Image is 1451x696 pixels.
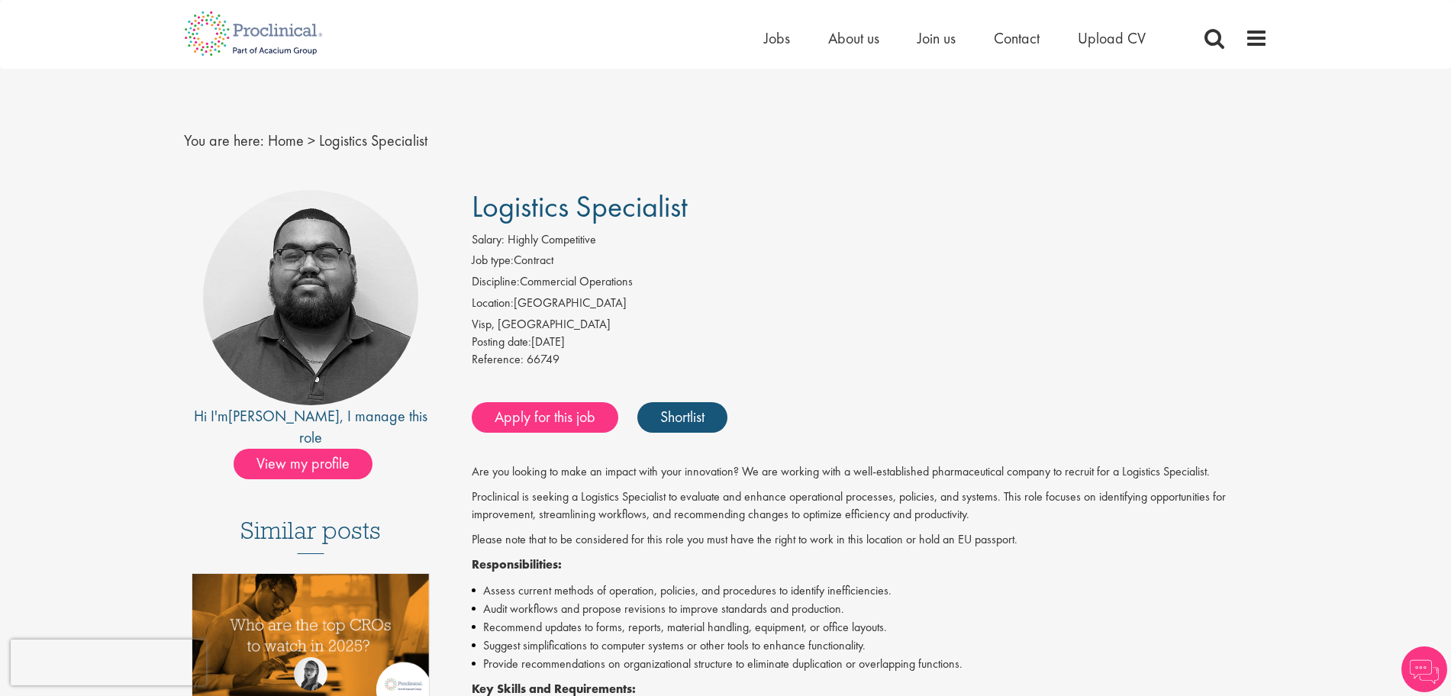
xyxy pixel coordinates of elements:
[764,28,790,48] a: Jobs
[228,406,340,426] a: [PERSON_NAME]
[240,517,381,554] h3: Similar posts
[472,636,1268,655] li: Suggest simplifications to computer systems or other tools to enhance functionality.
[308,130,315,150] span: >
[184,130,264,150] span: You are here:
[472,333,1268,351] div: [DATE]
[472,402,618,433] a: Apply for this job
[472,252,1268,273] li: Contract
[472,600,1268,618] li: Audit workflows and propose revisions to improve standards and production.
[472,463,1268,481] p: Are you looking to make an impact with your innovation? We are working with a well-established ph...
[472,295,1268,316] li: [GEOGRAPHIC_DATA]
[203,190,418,405] img: imeage of recruiter Ashley Bennett
[917,28,956,48] a: Join us
[184,405,438,449] div: Hi I'm , I manage this role
[234,452,388,472] a: View my profile
[472,273,520,291] label: Discipline:
[268,130,304,150] a: breadcrumb link
[234,449,372,479] span: View my profile
[472,231,505,249] label: Salary:
[1078,28,1146,48] a: Upload CV
[11,640,206,685] iframe: reCAPTCHA
[472,333,531,350] span: Posting date:
[472,187,688,226] span: Logistics Specialist
[828,28,879,48] a: About us
[472,316,1268,333] div: Visp, [GEOGRAPHIC_DATA]
[1401,646,1447,692] img: Chatbot
[994,28,1040,48] a: Contact
[472,273,1268,295] li: Commercial Operations
[472,618,1268,636] li: Recommend updates to forms, reports, material handling, equipment, or office layouts.
[508,231,596,247] span: Highly Competitive
[472,488,1268,524] p: Proclinical is seeking a Logistics Specialist to evaluate and enhance operational processes, poli...
[472,252,514,269] label: Job type:
[637,402,727,433] a: Shortlist
[472,556,562,572] strong: Responsibilities:
[472,582,1268,600] li: Assess current methods of operation, policies, and procedures to identify inefficiencies.
[472,295,514,312] label: Location:
[472,351,524,369] label: Reference:
[294,657,327,691] img: Theodora Savlovschi - Wicks
[472,655,1268,673] li: Provide recommendations on organizational structure to eliminate duplication or overlapping funct...
[527,351,559,367] span: 66749
[472,531,1268,549] p: Please note that to be considered for this role you must have the right to work in this location ...
[319,130,427,150] span: Logistics Specialist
